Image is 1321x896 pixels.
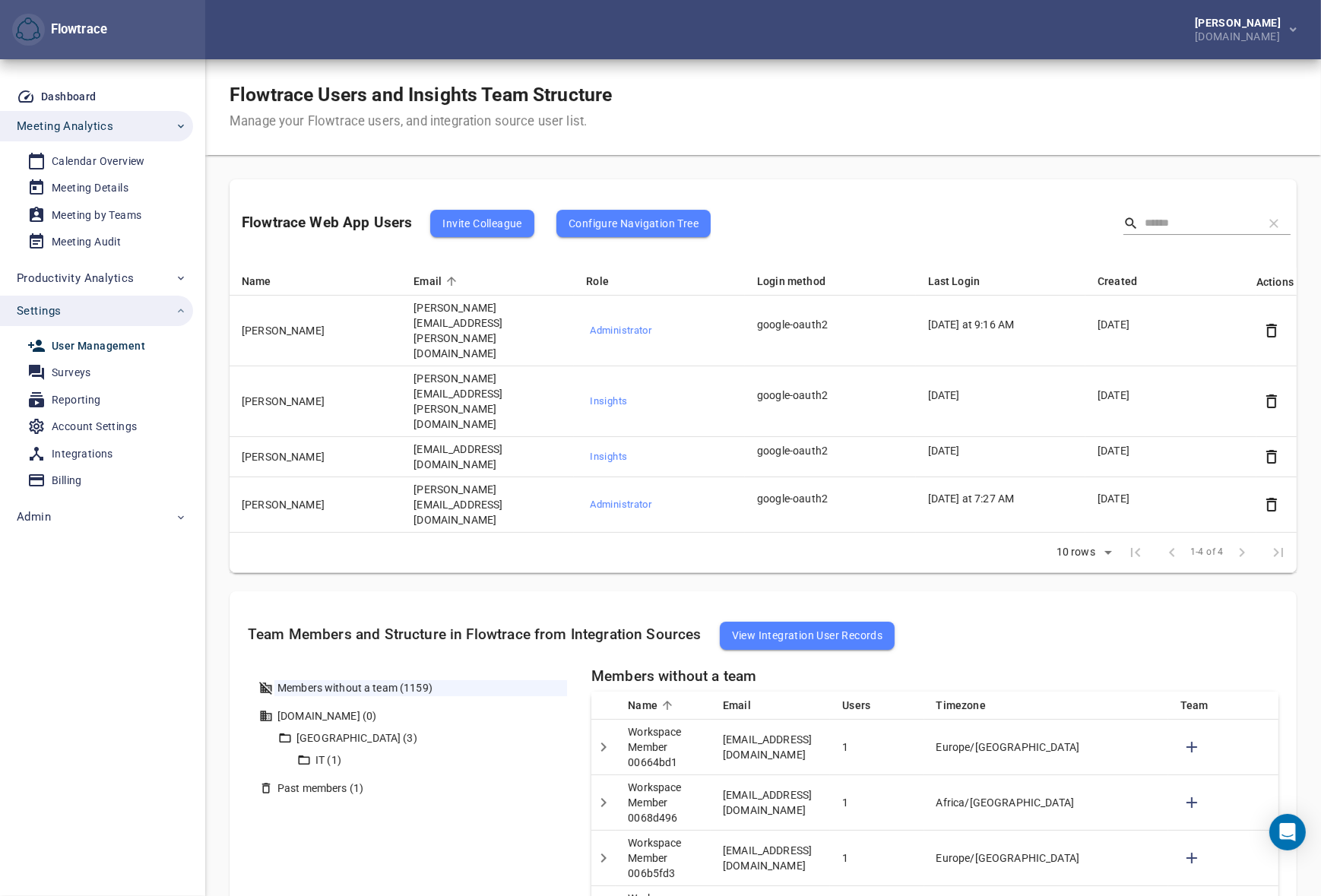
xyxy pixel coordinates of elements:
[936,696,1006,714] span: Timezone
[12,14,107,46] div: Flowtrace
[591,668,1278,685] h5: Members without a team
[312,752,531,768] div: IT (1)
[242,198,711,249] div: Flowtrace Web App Users
[928,388,1067,403] p: [DATE]
[1195,28,1287,42] div: [DOMAIN_NAME]
[928,443,1067,458] p: [DATE]
[52,179,128,198] div: Meeting Details
[569,214,699,233] span: Configure Navigation Tree
[1260,319,1283,342] button: Detach user from the account
[401,477,574,533] td: [PERSON_NAME][EMAIL_ADDRESS][DOMAIN_NAME]
[628,696,677,714] span: Name
[757,317,898,332] p: google-oauth2
[1098,491,1238,506] p: [DATE]
[590,322,723,340] span: Administrator
[711,774,830,830] td: [EMAIL_ADDRESS][DOMAIN_NAME]
[1145,212,1251,235] input: Search
[586,319,727,343] button: Administrator
[732,626,883,644] span: View Integration User Records
[711,719,830,774] td: [EMAIL_ADDRESS][DOMAIN_NAME]
[590,496,723,514] span: Administrator
[928,491,1067,506] p: [DATE] at 7:27 AM
[52,233,121,252] div: Meeting Audit
[52,206,141,225] div: Meeting by Teams
[52,337,145,356] div: User Management
[830,774,923,830] td: 1
[230,84,612,106] h1: Flowtrace Users and Insights Team Structure
[1098,272,1157,290] span: Created
[413,272,461,290] span: Email
[442,214,521,233] span: Invite Colleague
[1260,493,1283,516] button: Detach user from the account
[1224,534,1260,571] span: Next Page
[401,296,574,366] td: [PERSON_NAME][EMAIL_ADDRESS][PERSON_NAME][DOMAIN_NAME]
[293,730,549,746] div: [GEOGRAPHIC_DATA] (3)
[17,507,51,527] span: Admin
[242,272,383,290] div: Name
[616,774,711,830] td: Workspace Member 0068d496
[16,17,40,42] img: Flowtrace
[1171,13,1309,46] button: [PERSON_NAME][DOMAIN_NAME]
[52,152,145,171] div: Calendar Overview
[711,830,830,885] td: [EMAIL_ADDRESS][DOMAIN_NAME]
[586,272,727,290] div: Role
[1190,545,1224,560] span: 1-4 of 4
[1180,696,1228,714] span: Team
[1180,736,1203,758] button: Add team override.
[924,719,1168,774] td: Europe/[GEOGRAPHIC_DATA]
[586,390,727,413] button: Insights
[1098,317,1238,332] p: [DATE]
[1260,390,1283,413] button: Detach user from the account
[230,296,401,366] td: [PERSON_NAME]
[1269,814,1306,850] div: Open Intercom Messenger
[720,622,895,649] button: View Integration User Records
[12,14,45,46] button: Flowtrace
[723,696,812,714] div: Email
[830,830,923,885] td: 1
[592,791,615,814] button: Detail panel visibility toggle
[757,272,845,290] span: Login method
[842,696,890,714] span: Users
[52,445,113,464] div: Integrations
[1053,546,1099,559] div: 10 rows
[757,388,898,403] p: google-oauth2
[1098,443,1238,458] p: [DATE]
[842,696,905,714] div: Users
[590,448,723,466] span: Insights
[52,363,91,382] div: Surveys
[1195,17,1287,28] div: [PERSON_NAME]
[1180,847,1203,869] button: Add team override.
[616,830,711,885] td: Workspace Member 006b5fd3
[230,366,401,437] td: [PERSON_NAME]
[52,471,82,490] div: Billing
[401,437,574,477] td: [EMAIL_ADDRESS][DOMAIN_NAME]
[1180,696,1266,714] div: Team
[17,301,61,321] span: Settings
[723,696,771,714] span: Email
[230,437,401,477] td: [PERSON_NAME]
[1098,388,1238,403] p: [DATE]
[1117,534,1154,571] span: First Page
[928,317,1067,332] p: [DATE] at 9:16 AM
[17,268,134,288] span: Productivity Analytics
[274,708,567,724] div: [DOMAIN_NAME] (0)
[757,443,898,458] p: google-oauth2
[401,366,574,437] td: [PERSON_NAME][EMAIL_ADDRESS][PERSON_NAME][DOMAIN_NAME]
[1180,791,1203,814] button: Add team override.
[590,393,723,410] span: Insights
[52,417,137,436] div: Account Settings
[628,696,692,714] div: Name
[556,210,711,237] button: Configure Navigation Tree
[830,719,923,774] td: 1
[1154,534,1190,571] span: Previous Page
[230,477,401,533] td: [PERSON_NAME]
[430,210,534,237] button: Invite Colleague
[52,391,101,410] div: Reporting
[17,116,113,136] span: Meeting Analytics
[924,774,1168,830] td: Africa/[GEOGRAPHIC_DATA]
[616,719,711,774] td: Workspace Member 00664bd1
[274,680,567,696] div: Members without a team (1159)
[248,609,1278,661] h5: Team Members and Structure in Flowtrace from Integration Sources
[924,830,1168,885] td: Europe/[GEOGRAPHIC_DATA]
[928,272,999,290] span: Last Login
